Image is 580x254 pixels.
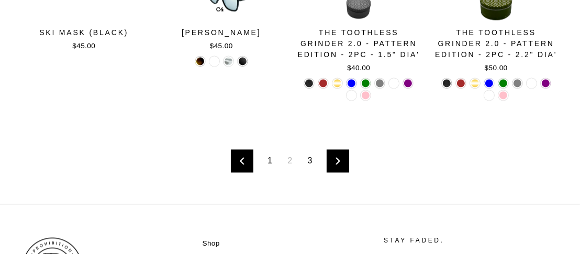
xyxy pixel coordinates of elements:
[281,153,298,170] span: 2
[302,153,319,170] a: 3
[159,41,285,52] div: $45.00
[384,236,522,246] p: STAY FADED.
[296,28,422,61] div: The Toothless Grinder 2.0 - Pattern Edition - 2PC - 1.5" Dia'
[433,63,560,74] div: $50.00
[433,28,560,61] div: The Toothless Grinder 2.0 - Pattern Edition - 2PC - 2.2" Dia'
[21,28,147,39] div: Ski Mask (Black)
[296,63,422,74] div: $40.00
[203,236,220,252] a: Shop
[21,41,147,52] div: $45.00
[261,153,278,170] a: 1
[159,28,285,39] div: [PERSON_NAME]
